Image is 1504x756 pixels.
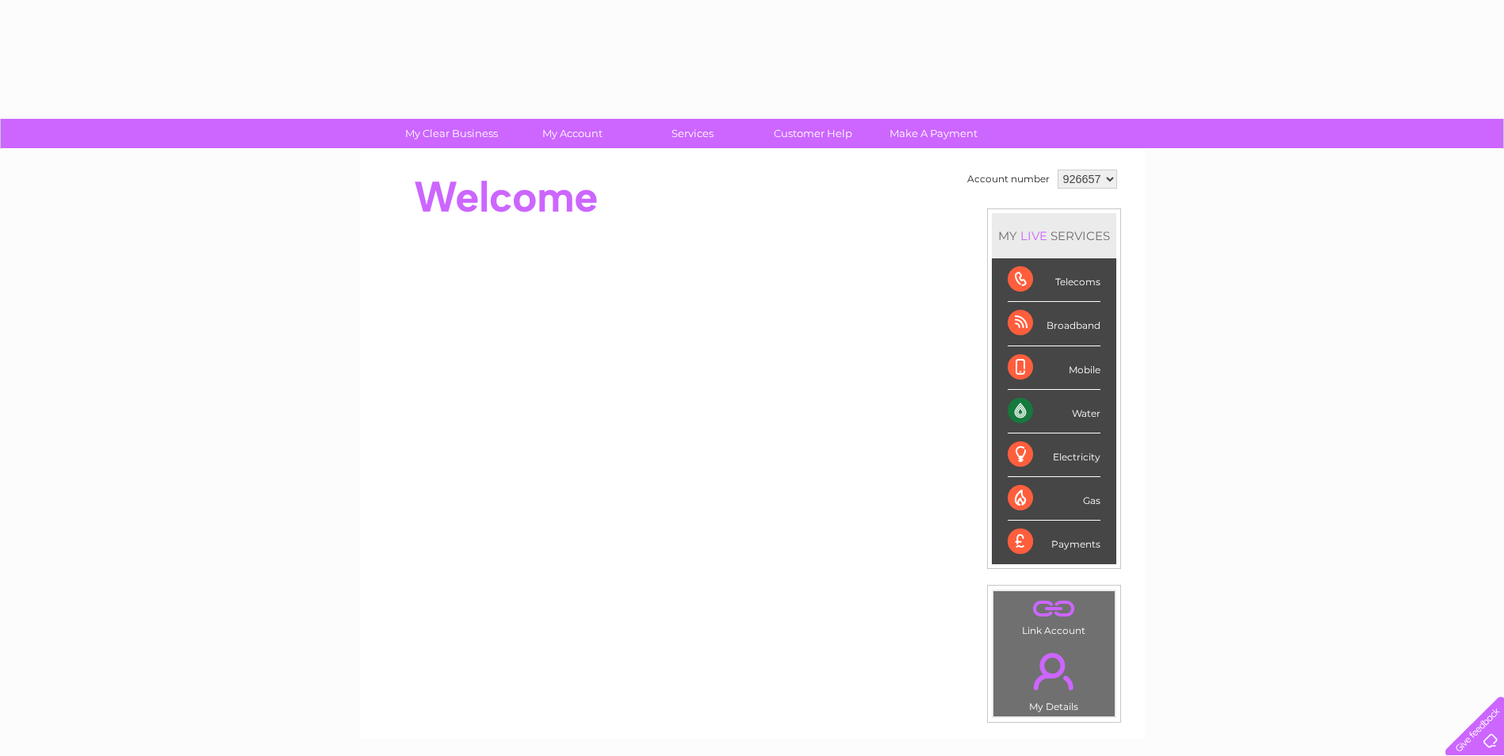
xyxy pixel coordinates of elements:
div: Gas [1008,477,1100,521]
td: Link Account [993,590,1116,640]
td: Account number [963,166,1054,193]
div: Telecoms [1008,258,1100,302]
a: My Account [507,119,637,148]
div: Water [1008,390,1100,433]
a: . [997,595,1111,623]
td: My Details [993,640,1116,717]
a: My Clear Business [386,119,517,148]
div: Electricity [1008,433,1100,477]
a: Make A Payment [868,119,999,148]
div: Broadband [1008,302,1100,346]
div: LIVE [1017,228,1051,243]
a: Customer Help [748,119,878,148]
div: Mobile [1008,346,1100,390]
div: MY SERVICES [992,213,1116,258]
div: Payments [1008,521,1100,563]
a: Services [627,119,758,148]
a: . [997,643,1111,699]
